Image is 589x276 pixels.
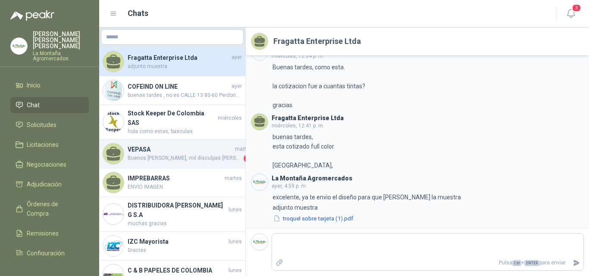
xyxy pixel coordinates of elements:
[232,82,242,90] span: ayer
[27,180,62,189] span: Adjudicación
[128,109,216,127] h4: Stock Keeper De Colombia SAS
[10,117,89,133] a: Solicitudes
[27,248,65,258] span: Configuración
[10,225,89,242] a: Remisiones
[128,127,242,136] span: hola como estas, basculas
[244,154,252,163] span: 1
[27,229,59,238] span: Remisiones
[33,31,89,49] p: [PERSON_NAME] [PERSON_NAME] [PERSON_NAME]
[10,136,89,153] a: Licitaciones
[10,156,89,173] a: Negociaciones
[128,266,227,275] h4: C & B PAPELES DE COLOMBIA
[524,260,539,266] span: ENTER
[103,80,124,101] img: Company Logo
[99,197,245,232] a: Company LogoDISTRIBUIDORA [PERSON_NAME] G S.Alunesmuchas gracias
[10,245,89,261] a: Configuración
[27,140,59,149] span: Licitaciones
[128,82,230,91] h4: COFEIND ON LINE
[251,234,268,250] img: Company Logo
[10,97,89,113] a: Chat
[232,53,242,62] span: ayer
[235,145,252,153] span: martes
[27,100,40,110] span: Chat
[225,174,242,183] span: martes
[103,112,124,132] img: Company Logo
[128,246,242,254] span: Gracias
[27,199,81,218] span: Órdenes de Compra
[251,174,268,190] img: Company Logo
[273,132,335,170] p: buenas tardes, esta cotizado full color. [GEOGRAPHIC_DATA],
[128,154,242,163] span: Buenos [PERSON_NAME], mil disculpas [PERSON_NAME] en la respuesta. Nosotros estamos ubicados en [...
[572,4,581,12] span: 3
[569,255,583,270] button: Enviar
[128,62,242,71] span: adjunto muestra
[103,204,124,224] img: Company Logo
[10,176,89,192] a: Adjudicación
[128,237,227,246] h4: IZC Mayorista
[33,51,89,61] p: La Montaña Agromercados
[273,192,461,202] p: excelente, ya te envio el diseño para que [PERSON_NAME] la muestra
[287,255,570,270] p: Pulsa + para enviar
[128,183,242,191] span: ENVIO IMAGEN
[272,53,324,59] span: miércoles, 12:04 p. m.
[128,7,148,19] h1: Chats
[103,236,124,256] img: Company Logo
[128,53,230,62] h4: Fragatta Enterprise Ltda
[273,214,354,223] button: troquel sobre tarjeta (1).pdf
[99,47,245,76] a: Fragatta Enterprise Ltdaayeradjunto muestra
[229,267,242,275] span: lunes
[128,220,242,228] span: muchas gracias
[10,10,54,21] img: Logo peakr
[229,206,242,214] span: lunes
[27,160,66,169] span: Negociaciones
[27,81,41,90] span: Inicio
[563,6,579,22] button: 3
[99,140,245,168] a: VEPASAmartesBuenos [PERSON_NAME], mil disculpas [PERSON_NAME] en la respuesta. Nosotros estamos u...
[10,77,89,93] a: Inicio
[128,174,223,183] h4: IMPREBARRAS
[10,196,89,222] a: Órdenes de Compra
[99,105,245,140] a: Company LogoStock Keeper De Colombia SASmiércoleshola como estas, basculas
[11,38,27,54] img: Company Logo
[273,62,365,110] p: Buenas tardes, como esta. la cotizacion fue a cuantas tintas? gracias.
[272,255,287,270] label: Adjuntar archivos
[128,91,242,99] span: buenas tardes , no es CALLE 13 80-60 Perdoname creo q inverti los numeros. Este es el correcto
[272,123,324,129] span: miércoles, 12:41 p. m.
[99,232,245,260] a: Company LogoIZC MayoristalunesGracias
[128,201,227,220] h4: DISTRIBUIDORA [PERSON_NAME] G S.A
[273,35,361,47] h2: Fragatta Enterprise Ltda
[272,116,344,121] h3: Fragatta Enterprise Ltda
[229,238,242,246] span: lunes
[512,260,521,266] span: Ctrl
[273,203,354,212] p: adjunto muestra
[272,183,307,189] span: ayer, 4:59 p. m.
[272,176,352,181] h3: La Montaña Agromercados
[99,168,245,197] a: IMPREBARRASmartesENVIO IMAGEN
[128,145,233,154] h4: VEPASA
[218,114,242,122] span: miércoles
[27,120,56,130] span: Solicitudes
[99,76,245,105] a: Company LogoCOFEIND ON LINEayerbuenas tardes , no es CALLE 13 80-60 Perdoname creo q inverti los ...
